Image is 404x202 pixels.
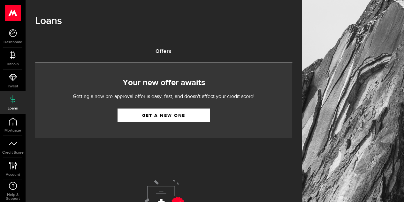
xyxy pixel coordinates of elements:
[118,109,210,122] a: Get a new one
[35,41,292,62] ul: Tabs Navigation
[377,175,404,202] iframe: LiveChat chat widget
[45,76,283,90] h2: Your new offer awaits
[54,93,274,101] p: Getting a new pre-approval offer is easy, fast, and doesn't affect your credit score!
[35,13,292,29] h1: Loans
[35,41,292,62] a: Offers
